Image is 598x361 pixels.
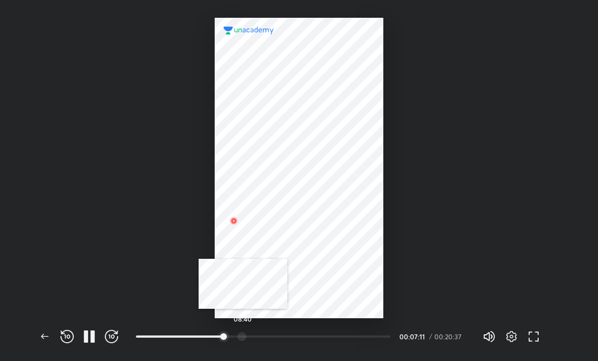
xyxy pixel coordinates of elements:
div: / [429,333,432,340]
img: logo.2a7e12a2.svg [224,27,274,34]
div: 00:07:11 [399,333,427,340]
h5: 08:40 [234,315,252,322]
div: 00:20:37 [434,333,465,340]
img: wMgqJGBwKWe8AAAAABJRU5ErkJggg== [227,214,240,228]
